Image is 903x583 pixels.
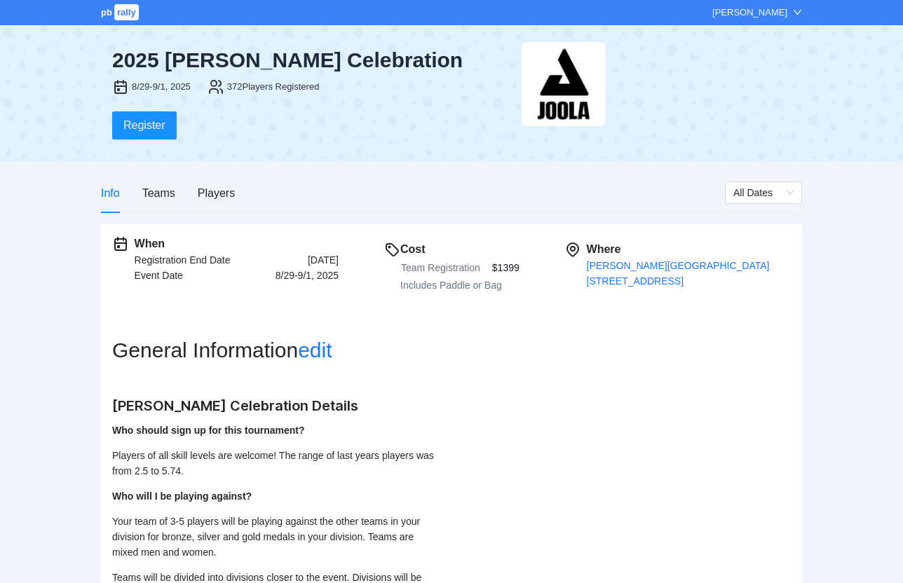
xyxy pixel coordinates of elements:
[733,182,794,203] span: All Dates
[198,184,235,202] div: Players
[400,277,520,293] div: Includes Paddle or Bag
[112,491,252,502] strong: Who will I be playing against?
[142,184,175,202] div: Teams
[135,235,339,252] div: When
[101,184,120,202] div: Info
[227,80,320,94] div: 372 Players Registered
[587,260,770,287] a: [PERSON_NAME][GEOGRAPHIC_DATA][STREET_ADDRESS]
[114,4,139,20] span: rally
[522,42,606,126] img: joola-black.png
[112,338,791,363] h2: General Information
[112,448,440,479] p: Players of all skill levels are welcome! The range of last years players was from 2.5 to 5.74.
[123,116,165,134] span: Register
[793,8,802,17] span: down
[587,241,791,258] div: Where
[112,48,510,73] div: 2025 [PERSON_NAME] Celebration
[135,268,183,283] div: Event Date
[112,514,440,560] p: Your team of 3-5 players will be playing against the other teams in your division for bronze, sil...
[101,7,141,18] a: pbrally
[112,425,305,436] strong: Who should sign up for this tournament?
[400,241,520,258] div: Cost
[112,396,440,416] h2: [PERSON_NAME] Celebration Details
[460,377,466,392] div: Preview
[276,268,339,283] div: 8/29-9/1, 2025
[308,252,339,268] div: [DATE]
[132,80,191,94] div: 8/29-9/1, 2025
[298,338,332,362] a: edit
[101,7,112,18] span: pb
[491,258,520,277] td: $1399
[112,111,177,139] button: Register
[400,258,491,277] th: Team Registration
[712,6,787,20] div: [PERSON_NAME]
[463,380,473,390] span: eye
[135,252,231,268] div: Registration End Date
